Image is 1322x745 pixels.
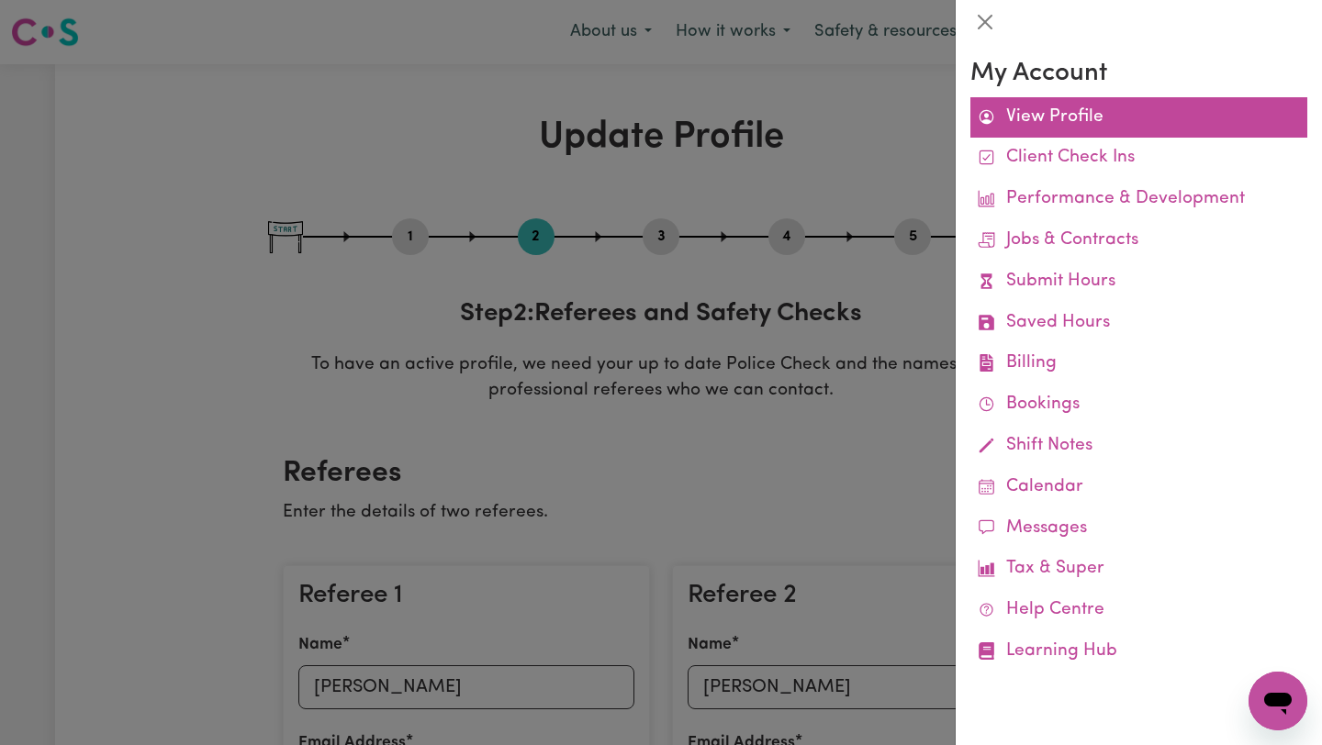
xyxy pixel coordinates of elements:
a: Saved Hours [970,303,1307,344]
a: Messages [970,508,1307,550]
a: View Profile [970,97,1307,139]
a: Submit Hours [970,261,1307,303]
a: Bookings [970,384,1307,426]
a: Jobs & Contracts [970,220,1307,261]
a: Help Centre [970,590,1307,631]
a: Learning Hub [970,631,1307,673]
h3: My Account [970,59,1307,90]
a: Client Check Ins [970,138,1307,179]
a: Tax & Super [970,549,1307,590]
a: Billing [970,343,1307,384]
iframe: Button to launch messaging window [1249,672,1307,730]
a: Calendar [970,467,1307,508]
a: Shift Notes [970,426,1307,467]
a: Performance & Development [970,179,1307,220]
button: Close [970,7,1000,37]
